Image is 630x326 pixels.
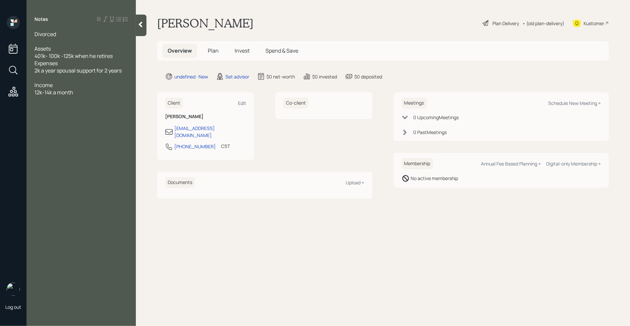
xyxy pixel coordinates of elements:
div: CST [221,143,230,150]
span: Assets [34,45,51,52]
h6: [PERSON_NAME] [165,114,246,119]
label: Notes [34,16,48,23]
h6: Documents [165,177,195,188]
span: Invest [235,47,250,54]
div: Plan Delivery [492,20,519,27]
div: 0 Upcoming Meeting s [414,114,459,121]
div: • (old plan-delivery) [522,20,564,27]
h6: Meetings [402,98,427,109]
div: Schedule New Meeting + [548,100,601,106]
div: $0 net-worth [266,73,295,80]
div: Annual Fee Based Planning + [481,161,541,167]
div: [EMAIL_ADDRESS][DOMAIN_NAME] [174,125,246,139]
span: Spend & Save [265,47,298,54]
h1: [PERSON_NAME] [157,16,254,30]
span: 2k a year spousal support for 2 years [34,67,122,74]
div: [PHONE_NUMBER] [174,143,216,150]
span: Overview [168,47,192,54]
span: Income [34,81,53,89]
div: Log out [5,304,21,310]
div: Edit [238,100,246,106]
div: $0 invested [312,73,337,80]
span: Plan [208,47,219,54]
span: Expenses [34,60,58,67]
div: No active membership [411,175,458,182]
span: 401k- 100k -125k when he retires [34,52,113,60]
h6: Membership [402,158,433,169]
div: Upload + [346,179,365,186]
div: Kustomer [584,20,604,27]
div: 0 Past Meeting s [414,129,447,136]
h6: Co-client [283,98,309,109]
div: $0 deposited [354,73,382,80]
div: Set advisor [225,73,249,80]
span: Divorced [34,30,56,38]
h6: Client [165,98,183,109]
div: undefined · New [174,73,208,80]
div: Digital-only Membership + [546,161,601,167]
img: retirable_logo.png [7,283,20,296]
span: 12k-14k a month [34,89,73,96]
